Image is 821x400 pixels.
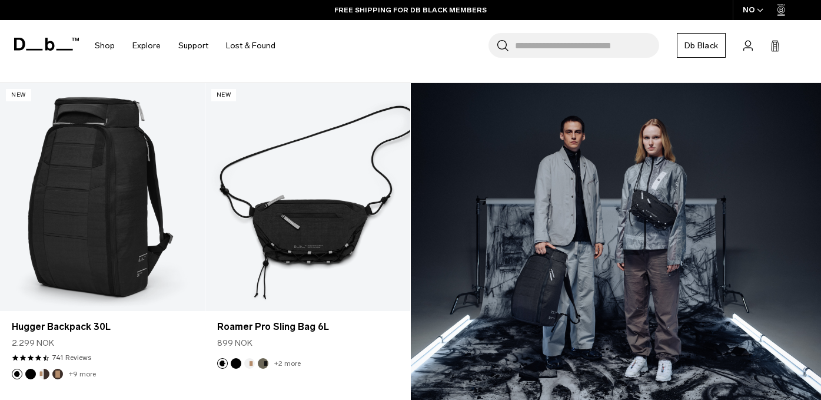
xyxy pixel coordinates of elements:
button: Cappuccino [39,369,49,379]
a: Db Black [677,33,726,58]
span: 2.299 NOK [12,337,54,349]
button: Charcoal Grey [12,369,22,379]
button: Black Out [25,369,36,379]
button: Black Out [231,358,241,369]
a: Support [178,25,208,67]
a: Explore [132,25,161,67]
p: New [211,89,237,101]
button: Forest Green [258,358,268,369]
button: Charcoal Grey [217,358,228,369]
button: Oatmilk [244,358,255,369]
p: New [6,89,31,101]
a: Roamer Pro Sling Bag 6L [205,83,410,310]
a: Hugger Backpack 30L [12,320,193,334]
a: 741 reviews [52,352,91,363]
a: Shop [95,25,115,67]
nav: Main Navigation [86,20,284,71]
a: FREE SHIPPING FOR DB BLACK MEMBERS [334,5,487,15]
span: 899 NOK [217,337,252,349]
button: Espresso [52,369,63,379]
a: +9 more [69,370,96,378]
a: Roamer Pro Sling Bag 6L [217,320,398,334]
a: Lost & Found [226,25,275,67]
a: +2 more [274,359,301,368]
